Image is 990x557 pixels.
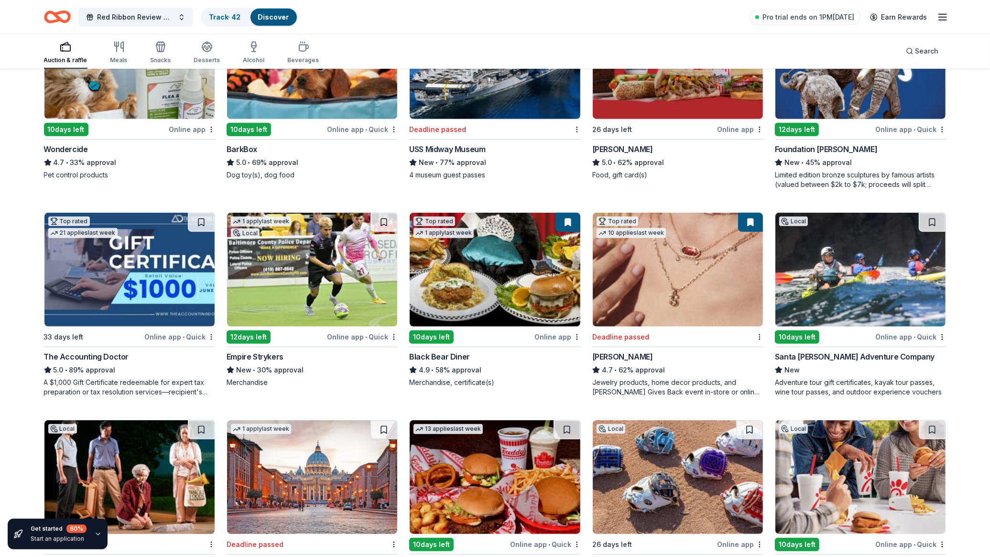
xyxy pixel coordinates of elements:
[409,538,454,551] div: 10 days left
[54,364,64,376] span: 5.0
[914,126,916,133] span: •
[592,351,653,362] div: [PERSON_NAME]
[613,159,616,166] span: •
[248,159,250,166] span: •
[784,157,800,168] span: New
[597,424,625,434] div: Local
[48,228,118,238] div: 21 applies last week
[151,37,171,69] button: Snacks
[227,170,398,180] div: Dog toy(s), dog food
[763,11,855,23] span: Pro trial ends on 1PM[DATE]
[614,366,617,374] span: •
[915,45,939,57] span: Search
[784,364,800,376] span: New
[227,351,283,362] div: Empire Strykers
[144,331,215,343] div: Online app Quick
[327,331,398,343] div: Online app Quick
[775,538,819,551] div: 10 days left
[593,213,763,327] img: Image for Kendra Scott
[409,124,466,135] div: Deadline passed
[44,37,87,69] button: Auction & raffle
[602,364,613,376] span: 4.7
[413,217,455,226] div: Top rated
[717,538,763,550] div: Online app
[227,143,257,155] div: BarkBox
[243,37,265,69] button: Alcohol
[44,157,215,168] div: 33% approval
[419,157,434,168] span: New
[775,170,946,189] div: Limited edition bronze sculptures by famous artists (valued between $2k to $7k; proceeds will spl...
[183,333,185,341] span: •
[227,378,398,387] div: Merchandise
[432,366,434,374] span: •
[227,213,397,327] img: Image for Empire Strykers
[169,123,215,135] div: Online app
[409,330,454,344] div: 10 days left
[227,212,398,387] a: Image for Empire Strykers1 applylast weekLocal12days leftOnline app•QuickEmpire StrykersNew•30% a...
[236,157,246,168] span: 5.0
[48,217,90,226] div: Top rated
[875,123,946,135] div: Online app Quick
[258,13,289,21] a: Discover
[209,13,241,21] a: Track· 42
[597,217,638,226] div: Top rated
[592,364,763,376] div: 62% approval
[409,364,580,376] div: 58% approval
[201,8,298,27] button: Track· 42Discover
[231,217,291,227] div: 1 apply last week
[227,157,398,168] div: 69% approval
[779,217,808,226] div: Local
[409,170,580,180] div: 4 museum guest passes
[413,424,483,434] div: 13 applies last week
[288,37,319,69] button: Beverages
[592,157,763,168] div: 62% approval
[409,5,580,180] a: Image for USS Midway Museum1 applylast weekLocalDeadline passedUSS Midway MuseumNew•77% approval4...
[253,366,255,374] span: •
[44,331,84,343] div: 33 days left
[44,378,215,397] div: A $1,000 Gift Certificate redeemable for expert tax preparation or tax resolution services—recipi...
[409,157,580,168] div: 77% approval
[227,330,271,344] div: 12 days left
[413,228,474,238] div: 1 apply last week
[44,6,71,28] a: Home
[592,212,763,397] a: Image for Kendra ScottTop rated10 applieslast weekDeadline passed[PERSON_NAME]4.7•62% approvalJew...
[365,126,367,133] span: •
[44,212,215,397] a: Image for The Accounting DoctorTop rated21 applieslast week33 days leftOnline app•QuickThe Accoun...
[592,378,763,397] div: Jewelry products, home decor products, and [PERSON_NAME] Gives Back event in-store or online (or ...
[775,351,935,362] div: Santa [PERSON_NAME] Adventure Company
[44,56,87,64] div: Auction & raffle
[602,157,612,168] span: 5.0
[66,524,87,533] div: 60 %
[44,123,88,136] div: 10 days left
[98,11,174,23] span: Red Ribbon Review Drag Brunch
[231,424,291,434] div: 1 apply last week
[775,330,819,344] div: 10 days left
[548,541,550,548] span: •
[409,351,470,362] div: Black Bear Diner
[534,331,581,343] div: Online app
[510,538,581,550] div: Online app Quick
[227,123,271,136] div: 10 days left
[775,212,946,397] a: Image for Santa Barbara Adventure CompanyLocal10days leftOnline app•QuickSanta [PERSON_NAME] Adve...
[592,539,632,550] div: 26 days left
[288,56,319,64] div: Beverages
[65,366,67,374] span: •
[44,351,129,362] div: The Accounting Doctor
[717,123,763,135] div: Online app
[236,364,251,376] span: New
[864,9,933,26] a: Earn Rewards
[875,331,946,343] div: Online app Quick
[775,157,946,168] div: 45% approval
[327,123,398,135] div: Online app Quick
[592,170,763,180] div: Food, gift card(s)
[227,5,398,180] a: Image for BarkBoxTop rated12 applieslast week10days leftOnline app•QuickBarkBox5.0•69% approvalDo...
[44,170,215,180] div: Pet control products
[779,424,808,434] div: Local
[54,157,65,168] span: 4.7
[44,364,215,376] div: 89% approval
[775,5,946,189] a: Image for Foundation Michelangelo3 applieslast week12days leftOnline app•QuickFoundation [PERSON_...
[78,8,193,27] button: Red Ribbon Review Drag Brunch
[775,213,946,327] img: Image for Santa Barbara Adventure Company
[110,37,128,69] button: Meals
[227,539,283,550] div: Deadline passed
